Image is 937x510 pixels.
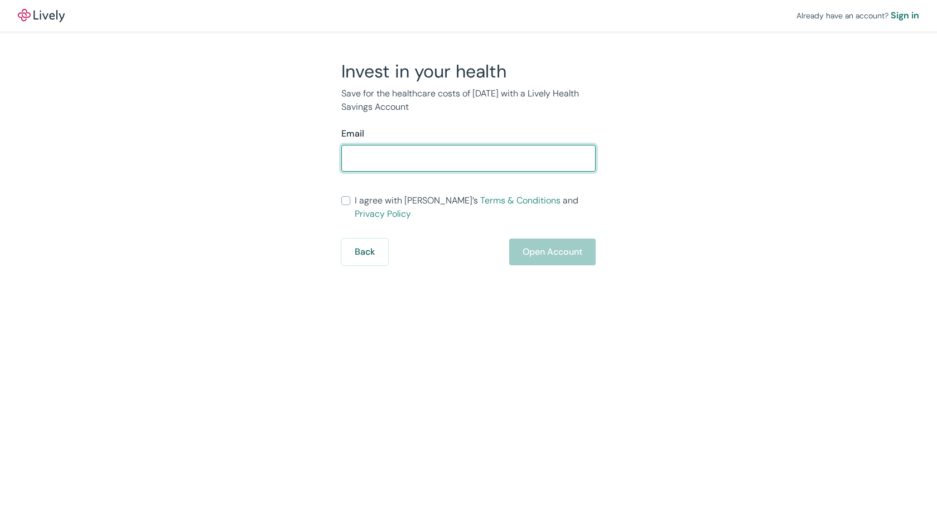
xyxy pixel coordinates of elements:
label: Email [341,127,364,140]
a: Privacy Policy [355,208,411,220]
span: I agree with [PERSON_NAME]’s and [355,194,596,221]
a: LivelyLively [18,9,65,22]
img: Lively [18,9,65,22]
div: Already have an account? [796,9,919,22]
button: Back [341,239,388,265]
a: Sign in [891,9,919,22]
p: Save for the healthcare costs of [DATE] with a Lively Health Savings Account [341,87,596,114]
h2: Invest in your health [341,60,596,82]
a: Terms & Conditions [480,195,561,206]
